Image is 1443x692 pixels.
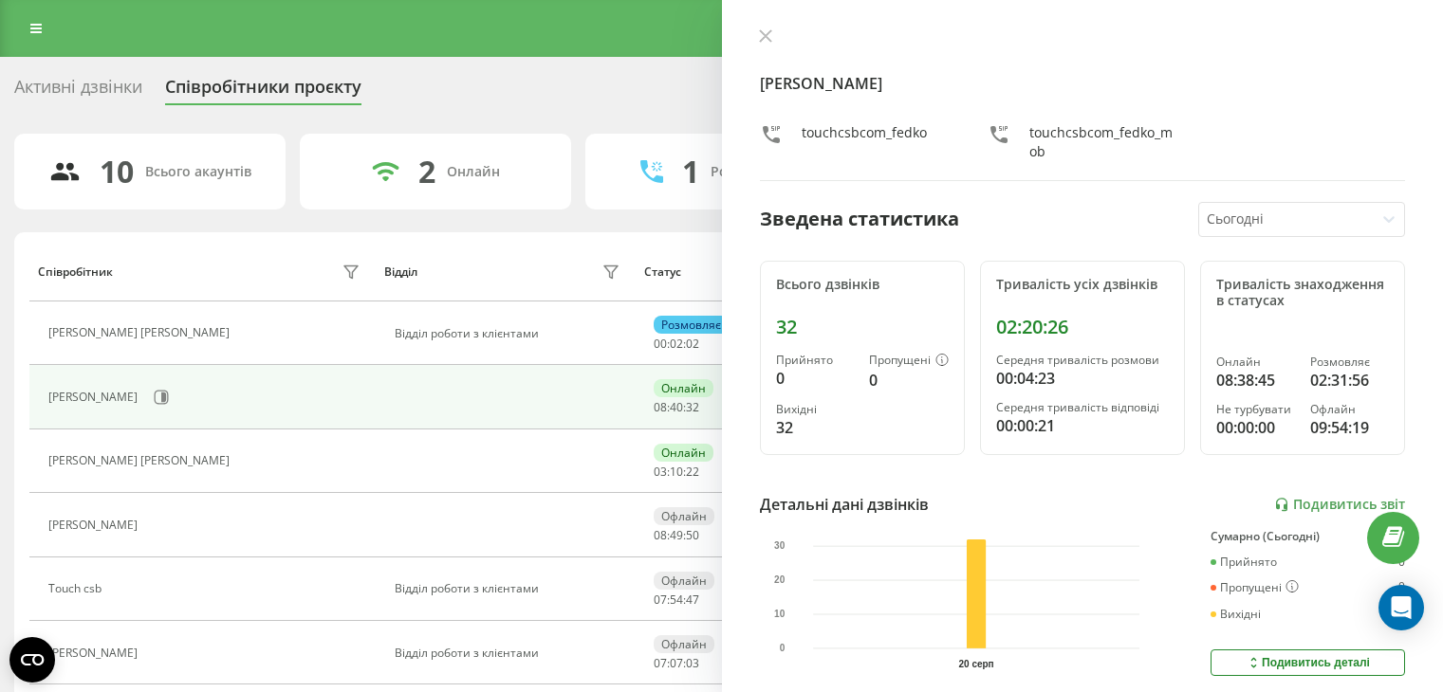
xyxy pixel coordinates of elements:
[1029,123,1177,161] div: touchcsbcom_fedko_mob
[869,369,949,392] div: 0
[654,507,714,525] div: Офлайн
[654,657,699,670] div: : :
[686,527,699,543] span: 50
[654,399,667,415] span: 08
[384,265,417,279] div: Відділ
[776,416,854,439] div: 32
[760,205,959,233] div: Зведена статистика
[654,316,729,334] div: Розмовляє
[395,327,625,340] div: Відділ роботи з клієнтами
[654,337,699,351] div: : :
[654,655,667,671] span: 07
[711,164,803,180] div: Розмовляють
[654,401,699,414] div: : :
[682,154,699,190] div: 1
[1310,355,1389,369] div: Розмовляє
[48,454,234,467] div: [PERSON_NAME] [PERSON_NAME]
[774,610,786,620] text: 10
[670,527,683,543] span: 49
[670,336,683,352] span: 02
[418,154,435,190] div: 2
[1211,530,1405,543] div: Сумарно (Сьогодні)
[776,367,854,390] div: 0
[779,644,785,654] text: 0
[686,464,699,480] span: 22
[996,401,1169,414] div: Середня тривалість відповіді
[1211,608,1261,621] div: Вихідні
[670,655,683,671] span: 07
[654,592,667,608] span: 07
[1378,585,1424,630] div: Open Intercom Messenger
[774,541,786,552] text: 30
[1216,277,1389,309] div: Тривалість знаходження в статусах
[686,592,699,608] span: 47
[1310,416,1389,439] div: 09:54:19
[776,354,854,367] div: Прийнято
[654,527,667,543] span: 08
[100,154,134,190] div: 10
[760,72,1406,95] h4: [PERSON_NAME]
[996,277,1169,293] div: Тривалість усіх дзвінків
[654,465,699,479] div: : :
[996,414,1169,437] div: 00:00:21
[1216,416,1295,439] div: 00:00:00
[9,637,55,683] button: Open CMP widget
[686,336,699,352] span: 02
[776,403,854,416] div: Вихідні
[48,391,142,404] div: [PERSON_NAME]
[48,326,234,339] div: [PERSON_NAME] [PERSON_NAME]
[165,77,361,106] div: Співробітники проєкту
[654,444,713,462] div: Онлайн
[686,399,699,415] span: 32
[1211,649,1405,676] button: Подивитись деталі
[447,164,500,180] div: Онлайн
[996,316,1169,338] div: 02:20:26
[1216,403,1295,416] div: Не турбувати
[1398,555,1405,569] div: 0
[1310,369,1389,392] div: 02:31:56
[654,464,667,480] span: 03
[654,529,699,542] div: : :
[1216,355,1295,369] div: Онлайн
[1216,369,1295,392] div: 08:38:45
[395,582,625,595] div: Відділ роботи з клієнтами
[48,646,142,660] div: [PERSON_NAME]
[395,646,625,660] div: Відділ роботи з клієнтами
[1211,580,1299,595] div: Пропущені
[776,316,949,338] div: 32
[802,123,927,161] div: touchcsbcom_fedko
[654,572,714,590] div: Офлайн
[958,659,993,669] text: 20 серп
[654,379,713,397] div: Онлайн
[996,354,1169,367] div: Середня тривалість розмови
[1274,497,1405,513] a: Подивитись звіт
[145,164,251,180] div: Всього акаунтів
[1211,555,1277,569] div: Прийнято
[38,265,113,279] div: Співробітник
[14,77,142,106] div: Активні дзвінки
[1246,655,1370,670] div: Подивитись деталі
[869,354,949,369] div: Пропущені
[654,635,714,653] div: Офлайн
[48,519,142,532] div: [PERSON_NAME]
[1398,580,1405,595] div: 0
[670,464,683,480] span: 10
[1310,403,1389,416] div: Офлайн
[760,493,929,516] div: Детальні дані дзвінків
[48,582,106,595] div: Touch csb
[654,593,699,607] div: : :
[654,336,667,352] span: 00
[686,655,699,671] span: 03
[776,277,949,293] div: Всього дзвінків
[670,592,683,608] span: 54
[996,367,1169,390] div: 00:04:23
[774,575,786,586] text: 20
[644,265,681,279] div: Статус
[670,399,683,415] span: 40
